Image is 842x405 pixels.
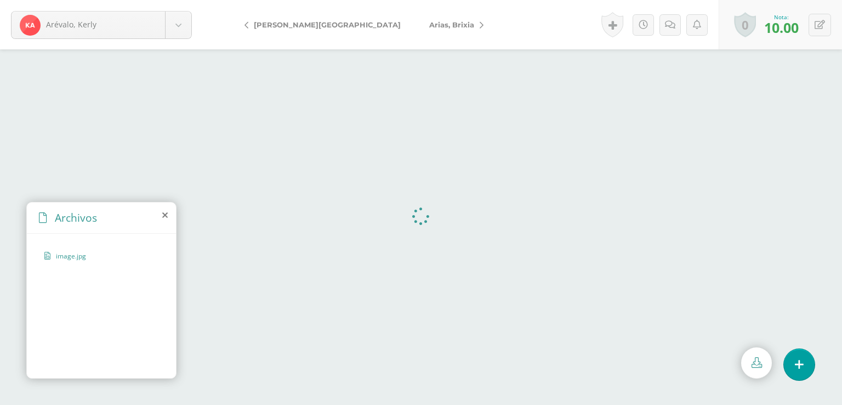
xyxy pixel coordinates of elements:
span: Arévalo, Kerly [46,19,96,30]
a: Arévalo, Kerly [12,12,191,38]
a: Arias, Brixia [415,12,492,38]
a: [PERSON_NAME][GEOGRAPHIC_DATA] [236,12,415,38]
span: image.jpg [56,251,146,261]
a: 0 [734,12,756,37]
span: Arias, Brixia [429,20,474,29]
div: Nota: [764,13,799,21]
span: 10.00 [764,18,799,37]
span: [PERSON_NAME][GEOGRAPHIC_DATA] [254,20,401,29]
img: f3a69924ecae14e70fc12f5ec0da4468.png [20,15,41,36]
span: Archivos [55,210,97,225]
i: close [162,211,168,220]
